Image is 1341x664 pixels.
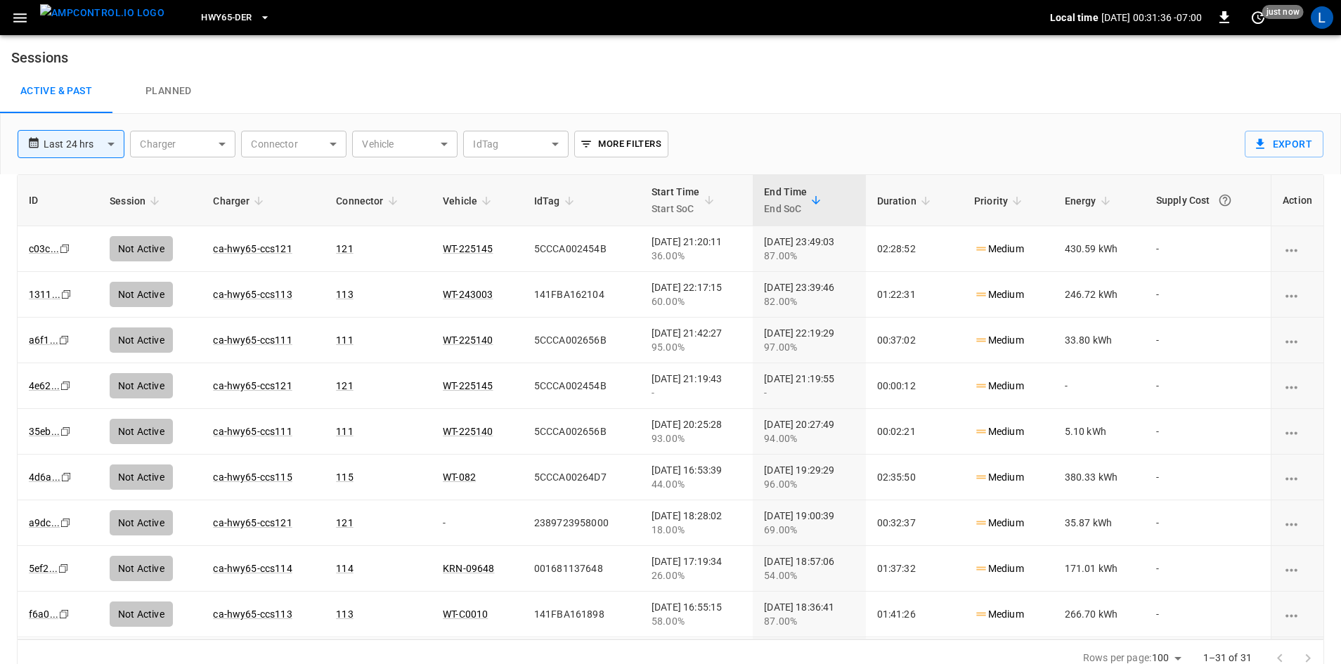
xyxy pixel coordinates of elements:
a: 121 [336,380,353,391]
div: copy [60,469,74,485]
a: WT-082 [443,471,476,483]
div: charging session options [1283,470,1312,484]
td: 5.10 kWh [1054,409,1145,455]
div: End Time [764,183,807,217]
p: Medium [974,516,1024,530]
div: 96.00% [764,477,854,491]
div: copy [60,287,74,302]
a: ca-hwy65-ccs115 [213,471,292,483]
div: [DATE] 21:42:27 [652,326,741,354]
td: 246.72 kWh [1054,272,1145,318]
a: ca-hwy65-ccs121 [213,243,292,254]
div: 87.00% [764,249,854,263]
div: profile-icon [1311,6,1333,29]
div: [DATE] 21:19:43 [652,372,741,400]
span: IdTag [534,193,578,209]
td: 02:35:50 [866,455,963,500]
td: 430.59 kWh [1054,226,1145,272]
div: 54.00% [764,568,854,582]
div: charging session options [1283,561,1312,575]
td: - [1145,318,1271,363]
a: 4d6a... [29,471,60,483]
span: Priority [974,193,1026,209]
div: - [652,386,741,400]
div: 95.00% [652,340,741,354]
span: Energy [1065,193,1115,209]
div: [DATE] 20:25:28 [652,417,741,445]
a: 121 [336,517,353,528]
a: WT-225145 [443,243,493,254]
button: set refresh interval [1247,6,1269,29]
div: charging session options [1283,287,1312,301]
div: Not Active [110,556,173,581]
td: - [1145,226,1271,272]
div: 18.00% [652,523,741,537]
td: - [1145,409,1271,455]
div: [DATE] 22:19:29 [764,326,854,354]
a: f6a0... [29,608,58,620]
div: copy [57,561,71,576]
div: 58.00% [652,614,741,628]
a: 4e62... [29,380,60,391]
td: 33.80 kWh [1054,318,1145,363]
span: HWY65-DER [201,10,252,26]
td: - [1145,455,1271,500]
div: Not Active [110,464,173,490]
div: Not Active [110,327,173,353]
div: Not Active [110,419,173,444]
img: ampcontrol.io logo [40,4,164,22]
div: Last 24 hrs [44,131,124,157]
div: Not Active [110,282,173,307]
td: 5CCCA002656B [523,318,640,363]
a: ca-hwy65-ccs113 [213,289,292,300]
div: charging session options [1283,242,1312,256]
a: a9dc... [29,517,60,528]
div: [DATE] 18:28:02 [652,509,741,537]
div: Not Active [110,601,173,627]
div: [DATE] 17:19:34 [652,554,741,582]
p: Medium [974,287,1024,302]
span: Vehicle [443,193,495,209]
td: 5CCCA002454B [523,226,640,272]
td: 001681137648 [523,546,640,592]
td: 35.87 kWh [1054,500,1145,546]
div: copy [58,606,72,622]
div: Not Active [110,236,173,261]
span: Start TimeStart SoC [652,183,718,217]
a: ca-hwy65-ccs121 [213,517,292,528]
div: 94.00% [764,431,854,445]
span: Connector [336,193,401,209]
a: 114 [336,563,353,574]
div: charging session options [1283,424,1312,438]
span: Session [110,193,164,209]
button: More Filters [574,131,668,157]
td: - [1054,363,1145,409]
div: [DATE] 19:29:29 [764,463,854,491]
a: WT-243003 [443,289,493,300]
button: HWY65-DER [195,4,276,32]
div: charging session options [1283,333,1312,347]
div: [DATE] 18:57:06 [764,554,854,582]
div: copy [59,515,73,530]
p: Start SoC [652,200,700,217]
a: ca-hwy65-ccs113 [213,608,292,620]
div: 97.00% [764,340,854,354]
a: 113 [336,289,353,300]
td: 2389723958000 [523,500,640,546]
p: Medium [974,561,1024,576]
th: Action [1271,175,1323,226]
a: 5ef2... [29,563,58,574]
span: End TimeEnd SoC [764,183,825,217]
div: [DATE] 22:17:15 [652,280,741,308]
td: - [432,500,523,546]
td: 171.01 kWh [1054,546,1145,592]
span: Charger [213,193,268,209]
a: ca-hwy65-ccs121 [213,380,292,391]
td: 00:32:37 [866,500,963,546]
p: Medium [974,424,1024,439]
td: 5CCCA002454B [523,363,640,409]
div: 93.00% [652,431,741,445]
td: 01:37:32 [866,546,963,592]
button: The cost of your charging session based on your supply rates [1212,188,1238,213]
td: 5CCCA002656B [523,409,640,455]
